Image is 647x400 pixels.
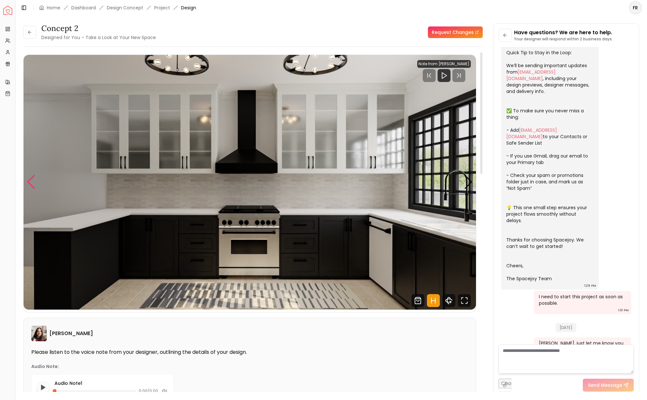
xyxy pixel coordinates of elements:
[24,55,476,310] div: 1 / 5
[161,387,168,395] div: Mute audio
[55,380,168,386] p: Audio Note 1
[440,72,448,79] svg: Play
[3,6,12,15] a: Spacejoy
[584,282,596,289] div: 1:29 PM
[417,60,471,68] div: Note from [PERSON_NAME]
[41,23,156,34] h3: concept 2
[181,5,196,11] span: Design
[514,29,613,36] p: Have questions? We are here to help.
[24,55,476,310] img: Design Render 1
[630,2,641,14] span: FR
[442,294,455,307] svg: 360 View
[629,1,642,14] button: FR
[458,294,471,307] svg: Fullscreen
[411,294,424,307] svg: Shop Products from this design
[139,388,158,394] span: 0:00 / 0:00
[464,175,473,189] div: Next slide
[71,5,96,11] a: Dashboard
[107,5,143,11] li: Design Concept
[41,34,156,41] small: Designed for You – Take a Look at Your New Space
[514,36,613,42] p: Your designer will respond within 2 business days.
[428,26,483,38] a: Request Changes
[49,330,93,337] h6: [PERSON_NAME]
[31,363,59,370] p: Audio Note:
[556,323,576,332] span: [DATE]
[27,175,35,189] div: Previous slide
[539,293,625,306] div: I need to start this project as soon as possible.
[506,11,592,282] div: Welcome aboard! 🎉 You’re all set — our team is excited to bring your dream space to life. Quick T...
[39,5,196,11] nav: breadcrumb
[31,349,468,355] p: Please listen to the voice note from your designer, outlining the details of your design.
[618,307,629,313] div: 1:31 PM
[506,69,556,82] a: [EMAIL_ADDRESS][DOMAIN_NAME]
[31,326,47,341] img: Maria Castillero
[154,5,170,11] a: Project
[506,127,557,140] a: [EMAIL_ADDRESS][DOMAIN_NAME]
[539,340,625,353] div: [PERSON_NAME], just let me know you need more input from my side .
[3,6,12,15] img: Spacejoy Logo
[36,381,49,394] button: Play audio note
[427,294,440,307] svg: Hotspots Toggle
[47,5,60,11] a: Home
[24,55,476,310] div: Carousel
